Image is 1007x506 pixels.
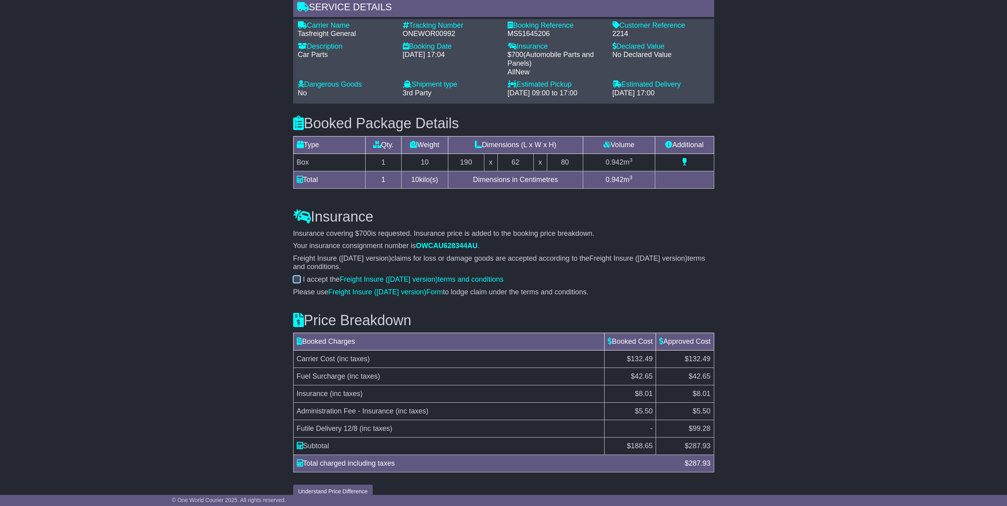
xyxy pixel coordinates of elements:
span: 10 [411,176,419,184]
div: Dangerous Goods [298,80,395,89]
td: 62 [497,154,533,171]
td: Dimensions in Centimetres [448,171,583,189]
span: 3rd Party [403,89,432,97]
span: (inc taxes) [360,425,393,432]
div: ONEWOR00992 [403,30,500,38]
span: $42.65 [631,372,652,380]
div: Shipment type [403,80,500,89]
div: Customer Reference [613,21,709,30]
span: 0.942 [606,176,624,184]
div: Carrier Name [298,21,395,30]
div: [DATE] 09:00 to 17:00 [508,89,605,98]
h3: Booked Package Details [293,116,714,131]
span: 287.93 [688,442,710,450]
div: Insurance [508,42,605,51]
div: AllNew [508,68,605,77]
td: Type [293,136,365,154]
span: Automobile Parts and Panels [508,51,594,67]
span: (inc taxes) [330,390,363,398]
div: Declared Value [613,42,709,51]
td: Approved Cost [656,333,714,351]
td: kilo(s) [401,171,448,189]
td: Weight [401,136,448,154]
div: Car Parts [298,51,395,59]
span: Freight Insure ([DATE] version) [293,254,391,262]
p: Your insurance consignment number is . [293,242,714,250]
td: Box [293,154,365,171]
td: Booked Cost [605,333,656,351]
span: 0.942 [606,158,624,166]
td: 1 [365,154,401,171]
div: 2214 [613,30,709,38]
span: 700 [512,51,523,59]
td: Additional [655,136,714,154]
span: Futile Delivery 12/8 [297,425,358,432]
p: Insurance covering $ is requested. Insurance price is added to the booking price breakdown. [293,229,714,238]
span: (inc taxes) [337,355,370,363]
div: Total charged including taxes [293,458,681,469]
span: $5.50 [635,407,652,415]
sup: 3 [630,157,633,163]
td: x [484,154,497,171]
span: Insurance [297,390,328,398]
span: Carrier Cost [297,355,335,363]
a: Freight Insure ([DATE] version)terms and conditions [340,275,504,283]
div: No Declared Value [613,51,709,59]
div: Booking Reference [508,21,605,30]
td: 190 [448,154,484,171]
td: Dimensions (L x W x H) [448,136,583,154]
span: $8.01 [692,390,710,398]
td: Volume [583,136,655,154]
span: $132.49 [685,355,710,363]
span: - [650,425,652,432]
span: 700 [359,229,371,237]
h3: Price Breakdown [293,313,714,328]
button: Understand Price Difference [293,485,373,498]
p: claims for loss or damage goods are accepted according to the terms and conditions. [293,254,714,271]
div: Estimated Pickup [508,80,605,89]
span: $5.50 [692,407,710,415]
span: Freight Insure ([DATE] version) [328,288,427,296]
span: © One World Courier 2025. All rights reserved. [172,497,286,503]
span: Fuel Surcharge [297,372,345,380]
span: 188.65 [631,442,652,450]
div: Booking Date [403,42,500,51]
span: OWCAU628344AU [416,242,478,250]
div: [DATE] 17:00 [613,89,709,98]
span: 287.93 [688,459,710,467]
label: I accept the [303,275,504,284]
p: Please use to lodge claim under the terms and conditions. [293,288,714,297]
div: MS51645206 [508,30,605,38]
td: m [583,154,655,171]
span: No [298,89,307,97]
span: (inc taxes) [347,372,380,380]
td: 10 [401,154,448,171]
div: $ ( ) [508,51,605,76]
div: [DATE] 17:04 [403,51,500,59]
td: Subtotal [293,438,605,455]
td: 1 [365,171,401,189]
span: $8.01 [635,390,652,398]
span: Freight Insure ([DATE] version) [340,275,438,283]
td: Total [293,171,365,189]
td: Booked Charges [293,333,605,351]
td: Qty. [365,136,401,154]
a: Freight Insure ([DATE] version)Form [328,288,443,296]
div: Estimated Delivery [613,80,709,89]
div: $ [681,458,714,469]
td: 80 [547,154,583,171]
span: $42.65 [688,372,710,380]
span: $132.49 [627,355,652,363]
div: Tracking Number [403,21,500,30]
div: Description [298,42,395,51]
td: $ [656,438,714,455]
div: Tasfreight General [298,30,395,38]
span: Freight Insure ([DATE] version) [590,254,688,262]
td: m [583,171,655,189]
span: $99.28 [688,425,710,432]
h3: Insurance [293,209,714,225]
td: x [533,154,547,171]
span: Administration Fee - Insurance [297,407,394,415]
span: (inc taxes) [396,407,429,415]
td: $ [605,438,656,455]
